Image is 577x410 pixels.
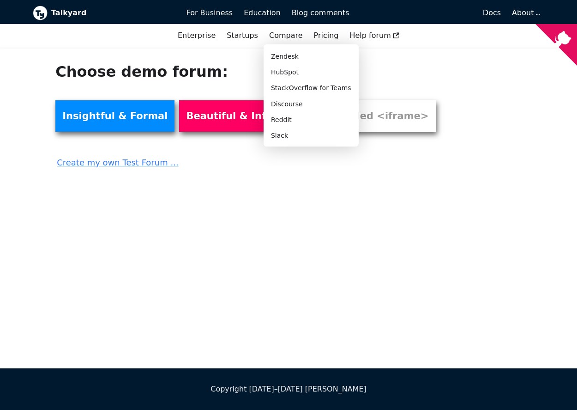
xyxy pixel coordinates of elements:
[33,6,174,20] a: Talkyard logoTalkyard
[267,129,355,143] a: Slack
[309,100,435,132] a: Embedded <iframe>
[55,149,425,170] a: Create my own Test Forum ...
[349,31,399,40] span: Help forum
[244,8,281,17] span: Education
[55,100,174,132] a: Insightful & Formal
[267,81,355,95] a: StackOverflow for Teams
[33,383,544,395] div: Copyright [DATE]–[DATE] [PERSON_NAME]
[483,8,501,17] span: Docs
[308,28,344,43] a: Pricing
[221,28,264,43] a: Startups
[355,5,507,21] a: Docs
[267,49,355,64] a: Zendesk
[267,97,355,111] a: Discourse
[267,65,355,80] a: HubSpot
[267,113,355,127] a: Reddit
[33,6,48,20] img: Talkyard logo
[55,62,425,81] h1: Choose demo forum:
[186,8,233,17] span: For Business
[292,8,349,17] span: Blog comments
[51,7,174,19] b: Talkyard
[344,28,405,43] a: Help forum
[269,31,303,40] a: Compare
[179,100,304,132] a: Beautiful & Informal
[172,28,221,43] a: Enterprise
[181,5,239,21] a: For Business
[286,5,355,21] a: Blog comments
[238,5,286,21] a: Education
[512,8,539,17] a: About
